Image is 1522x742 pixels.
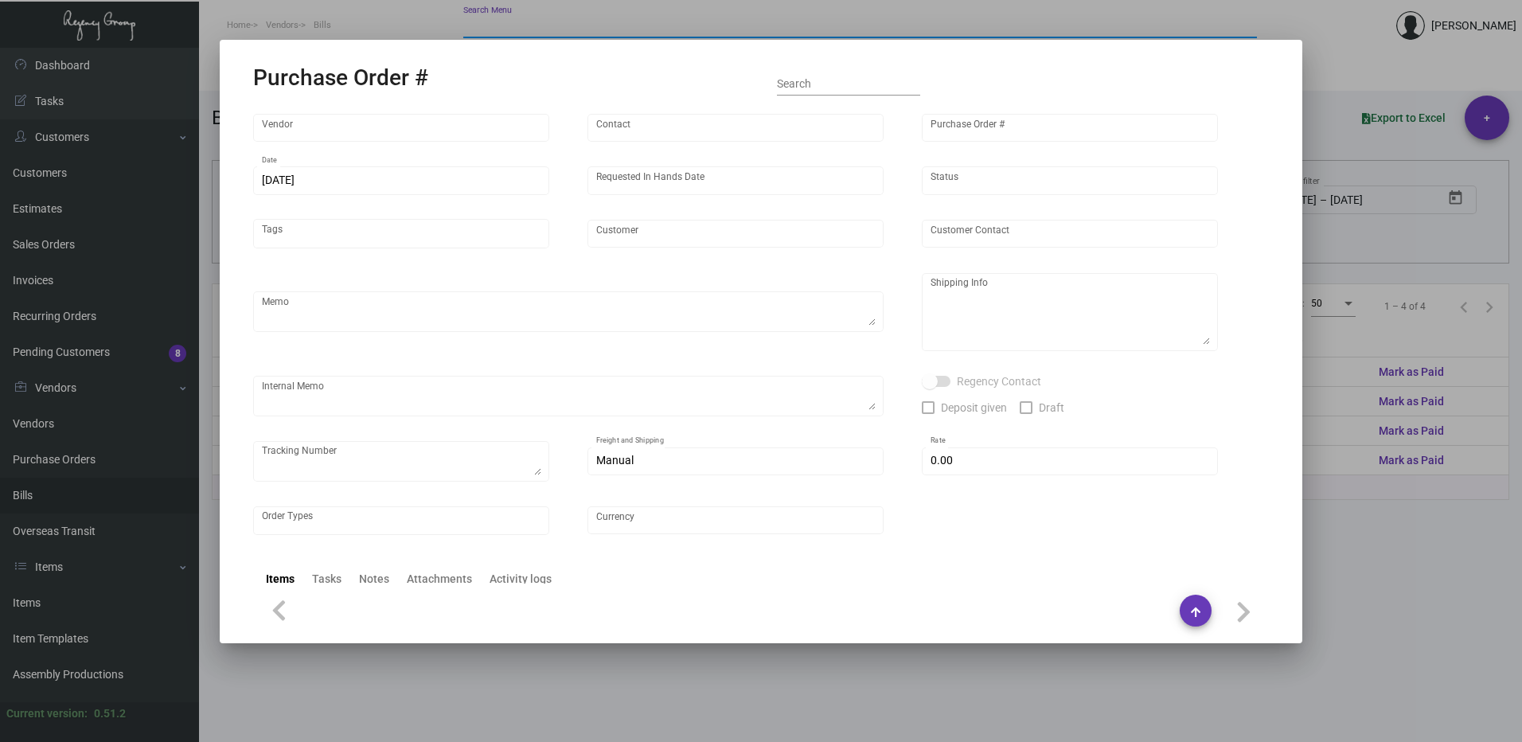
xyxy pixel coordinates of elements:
[407,571,472,588] div: Attachments
[359,571,389,588] div: Notes
[312,571,341,588] div: Tasks
[253,64,428,92] h2: Purchase Order #
[941,398,1007,417] span: Deposit given
[957,372,1041,391] span: Regency Contact
[94,705,126,722] div: 0.51.2
[490,571,552,588] div: Activity logs
[596,454,634,467] span: Manual
[1039,398,1064,417] span: Draft
[6,705,88,722] div: Current version:
[266,571,295,588] div: Items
